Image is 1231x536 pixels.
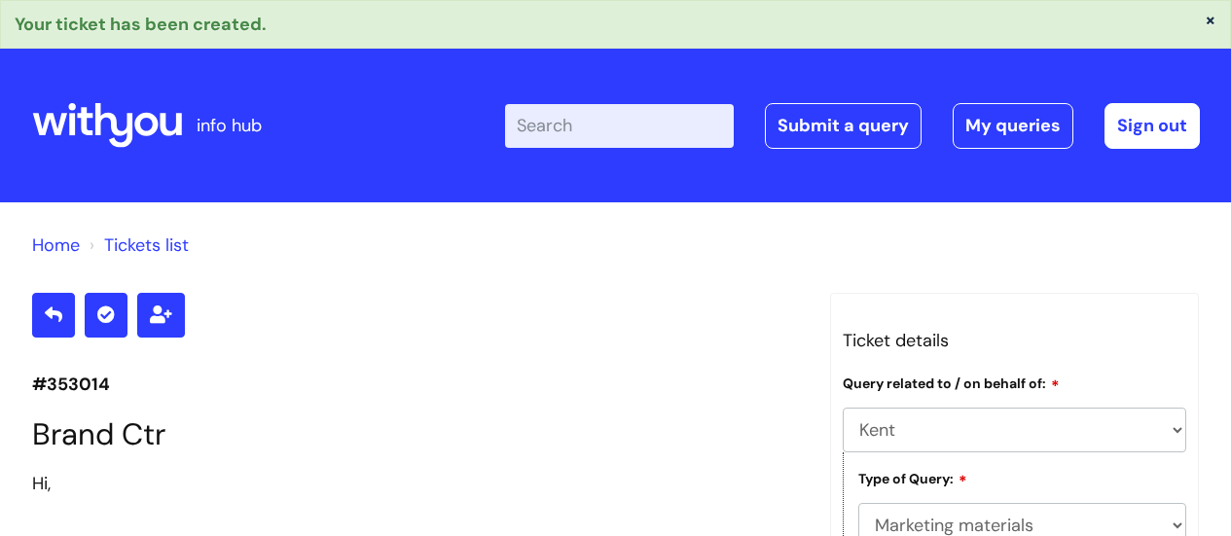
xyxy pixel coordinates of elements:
a: Sign out [1104,103,1200,148]
p: info hub [197,110,262,141]
h3: Ticket details [843,325,1187,356]
a: Tickets list [104,233,189,257]
h1: Brand Ctr [32,416,801,452]
li: Tickets list [85,230,189,261]
a: Home [32,233,80,257]
label: Type of Query: [858,468,967,487]
button: × [1205,11,1216,28]
p: #353014 [32,369,801,400]
a: Submit a query [765,103,922,148]
a: My queries [953,103,1073,148]
label: Query related to / on behalf of: [843,373,1060,392]
div: | - [505,103,1200,148]
input: Search [505,104,734,147]
li: Solution home [32,230,80,261]
div: Hi, [32,468,801,499]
